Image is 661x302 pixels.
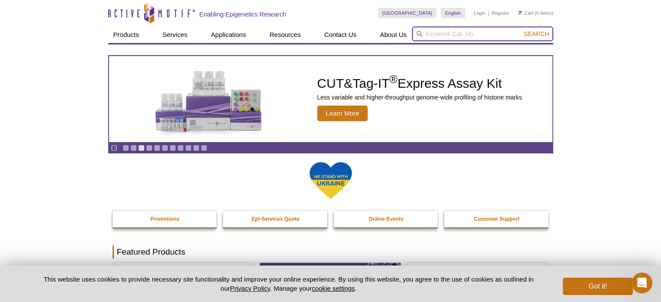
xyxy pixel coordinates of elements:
li: (0 items) [518,8,553,18]
a: Go to slide 2 [130,145,137,151]
a: Services [157,27,193,43]
a: Resources [264,27,306,43]
a: Online Events [334,211,439,227]
article: CUT&Tag-IT Express Assay Kit [109,56,552,142]
a: Login [474,10,485,16]
a: Go to slide 10 [193,145,199,151]
a: Customer Support [444,211,549,227]
button: cookie settings [312,285,355,292]
a: Go to slide 5 [154,145,160,151]
a: Cart [518,10,533,16]
a: Toggle autoplay [111,145,117,151]
a: Go to slide 6 [162,145,168,151]
a: Go to slide 4 [146,145,153,151]
a: Go to slide 1 [123,145,129,151]
a: [GEOGRAPHIC_DATA] [378,8,437,18]
a: About Us [375,27,412,43]
span: Search [524,30,549,37]
h2: Enabling Epigenetics Research [199,10,286,18]
a: Epi-Services Quote [223,211,328,227]
a: Go to slide 11 [201,145,207,151]
p: This website uses cookies to provide necessary site functionality and improve your online experie... [29,275,549,293]
img: Your Cart [518,10,522,15]
button: Search [521,30,551,38]
a: Privacy Policy [230,285,270,292]
a: Applications [206,27,251,43]
a: English [441,8,465,18]
a: Register [492,10,509,16]
a: Go to slide 8 [177,145,184,151]
a: Contact Us [319,27,362,43]
strong: Customer Support [474,216,519,222]
strong: Online Events [369,216,403,222]
button: Got it! [563,278,632,295]
img: CUT&Tag-IT Express Assay Kit [137,51,280,147]
img: We Stand With Ukraine [309,161,352,200]
h2: CUT&Tag-IT Express Assay Kit [317,77,522,90]
strong: Epi-Services Quote [252,216,299,222]
a: CUT&Tag-IT Express Assay Kit CUT&Tag-IT®Express Assay Kit Less variable and higher-throughput gen... [109,56,552,142]
a: Go to slide 3 [138,145,145,151]
h2: Featured Products [113,246,549,259]
input: Keyword, Cat. No. [412,27,553,41]
strong: Promotions [150,216,179,222]
a: Go to slide 7 [169,145,176,151]
a: Products [108,27,144,43]
sup: ® [389,73,397,85]
span: Learn More [317,106,368,121]
li: | [488,8,489,18]
a: Promotions [113,211,218,227]
p: Less variable and higher-throughput genome-wide profiling of histone marks [317,93,522,101]
iframe: Intercom live chat [631,272,652,293]
a: Go to slide 9 [185,145,192,151]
